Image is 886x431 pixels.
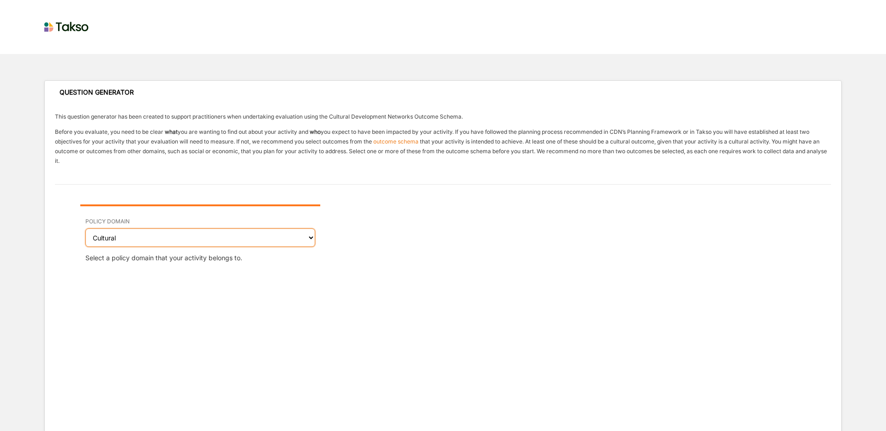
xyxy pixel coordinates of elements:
[44,18,89,36] img: TaksoLogo
[55,127,831,166] p: Before you evaluate, you need to be clear you are wanting to find out about your activity and you...
[60,88,134,96] div: QUESTION GENERATOR
[55,112,831,121] p: This question generator has been created to support practitioners when undertaking evaluation usi...
[373,138,419,145] a: outcome schema
[85,253,242,263] label: Select a policy domain that your activity belongs to.
[85,218,130,225] label: POLICY DOMAIN
[310,128,321,135] span: who
[165,128,178,135] span: what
